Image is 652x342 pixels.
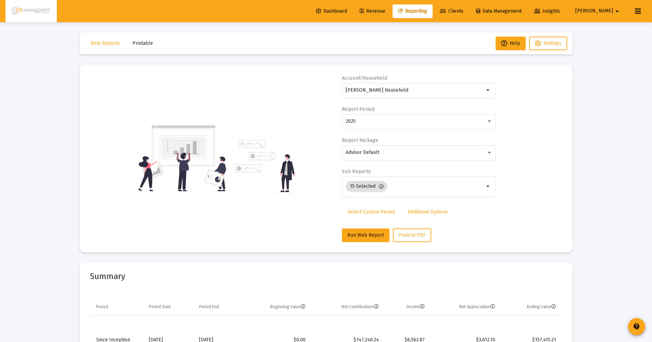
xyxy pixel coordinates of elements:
[149,304,171,310] div: Period Start
[529,4,565,18] a: Insights
[378,183,384,189] mat-icon: cancel
[459,304,495,310] div: Net Appreciation
[342,137,378,143] label: Report Package
[360,8,385,14] span: Revenue
[484,182,493,190] mat-icon: arrow_drop_down
[529,37,567,50] button: Settings
[430,299,500,315] td: Column Net Appreciation
[346,118,356,124] span: 2025
[393,4,433,18] a: Reporting
[567,4,629,18] button: [PERSON_NAME]
[384,299,429,315] td: Column Income
[342,106,374,112] label: Report Period
[354,4,391,18] a: Revenue
[342,75,387,81] label: Account/Household
[310,299,384,315] td: Column Net Contributions
[440,8,463,14] span: Clients
[632,323,641,331] mat-icon: contact_support
[399,232,425,238] span: Push to PDF
[316,8,347,14] span: Dashboard
[90,299,144,315] td: Column Period
[199,304,219,310] div: Period End
[311,4,353,18] a: Dashboard
[471,4,527,18] a: Data Management
[393,228,431,242] button: Push to PDF
[575,8,613,14] span: [PERSON_NAME]
[408,209,448,215] span: Additional Options
[346,149,379,155] span: Advisor Default
[270,304,306,310] div: Beginning Value
[342,169,371,174] label: Sub Reports
[346,88,484,93] input: Search or select an account or household
[11,4,52,18] img: Dashboard
[342,304,379,310] div: Net Contributions
[484,86,493,94] mat-icon: arrow_drop_down
[407,304,425,310] div: Income
[96,304,108,310] div: Period
[127,37,158,50] button: Printable
[527,304,556,310] div: Ending Value
[132,40,153,46] span: Printable
[534,8,560,14] span: Insights
[91,40,120,46] span: Web Reports
[347,232,384,238] span: Run Web Report
[501,40,520,46] span: Help
[242,299,310,315] td: Column Beginning Value
[90,273,562,280] mat-card-title: Summary
[137,124,231,192] img: reporting
[85,37,125,50] button: Web Reports
[346,181,387,192] mat-chip: 15 Selected
[235,140,295,192] img: reporting-alt
[342,228,389,242] button: Run Web Report
[346,180,484,193] mat-chip-list: Selection
[194,299,242,315] td: Column Period End
[434,4,469,18] a: Clients
[496,37,526,50] button: Help
[144,299,194,315] td: Column Period Start
[347,209,395,215] span: Select Custom Period
[544,40,561,46] span: Settings
[500,299,562,315] td: Column Ending Value
[476,8,522,14] span: Data Management
[613,4,621,18] mat-icon: arrow_drop_down
[398,8,427,14] span: Reporting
